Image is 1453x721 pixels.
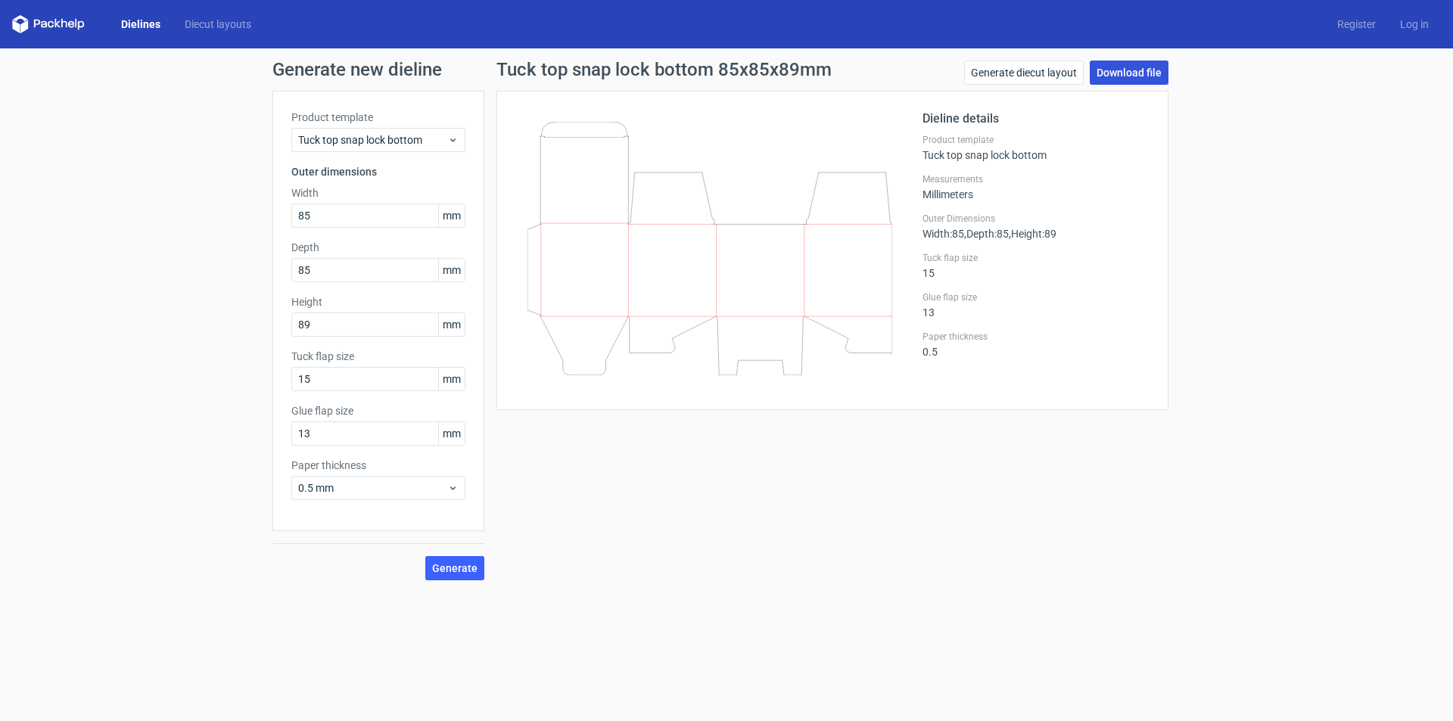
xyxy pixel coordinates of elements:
[291,349,465,364] label: Tuck flap size
[291,403,465,418] label: Glue flap size
[964,61,1084,85] a: Generate diecut layout
[923,173,1150,185] label: Measurements
[173,17,263,32] a: Diecut layouts
[923,331,1150,343] label: Paper thickness
[923,213,1150,225] label: Outer Dimensions
[109,17,173,32] a: Dielines
[438,313,465,336] span: mm
[964,228,1009,240] span: , Depth : 85
[291,240,465,255] label: Depth
[923,173,1150,200] div: Millimeters
[425,556,484,580] button: Generate
[496,61,832,79] h1: Tuck top snap lock bottom 85x85x89mm
[298,132,447,148] span: Tuck top snap lock bottom
[291,294,465,309] label: Height
[923,291,1150,319] div: 13
[1090,61,1168,85] a: Download file
[291,164,465,179] h3: Outer dimensions
[923,228,964,240] span: Width : 85
[923,110,1150,128] h2: Dieline details
[438,368,465,390] span: mm
[438,422,465,445] span: mm
[272,61,1181,79] h1: Generate new dieline
[923,252,1150,264] label: Tuck flap size
[291,110,465,125] label: Product template
[923,134,1150,161] div: Tuck top snap lock bottom
[1009,228,1056,240] span: , Height : 89
[438,204,465,227] span: mm
[298,480,447,496] span: 0.5 mm
[923,291,1150,303] label: Glue flap size
[923,331,1150,358] div: 0.5
[432,563,478,573] span: Generate
[923,252,1150,279] div: 15
[438,259,465,281] span: mm
[1388,17,1441,32] a: Log in
[291,185,465,200] label: Width
[1325,17,1388,32] a: Register
[291,458,465,473] label: Paper thickness
[923,134,1150,146] label: Product template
